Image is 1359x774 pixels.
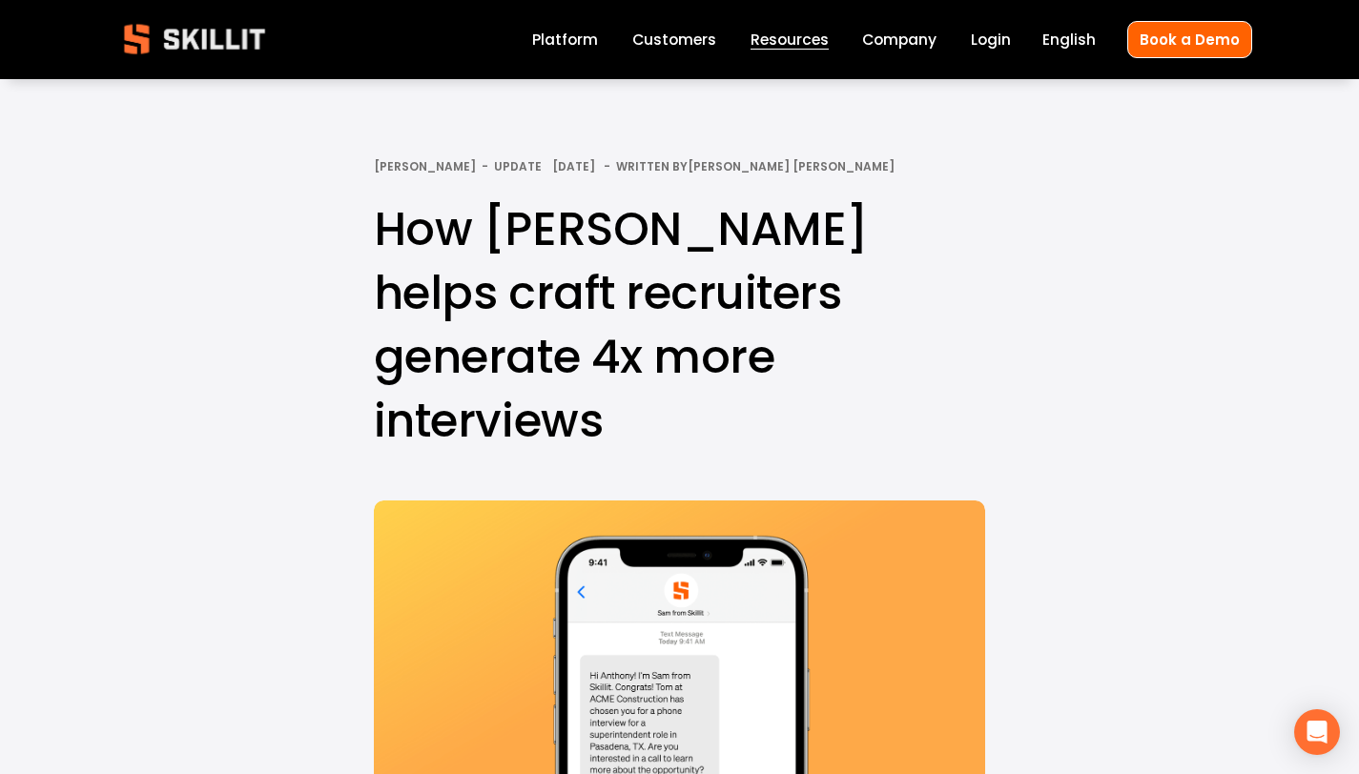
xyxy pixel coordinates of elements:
[616,160,895,173] div: Written By
[552,158,595,174] span: [DATE]
[374,197,985,454] h1: How [PERSON_NAME] helps craft recruiters generate 4x more interviews
[1127,21,1252,58] a: Book a Demo
[632,27,716,52] a: Customers
[751,29,829,51] span: Resources
[688,158,895,174] a: [PERSON_NAME] [PERSON_NAME]
[108,10,281,68] img: Skillit
[751,27,829,52] a: folder dropdown
[374,158,476,174] a: [PERSON_NAME]
[532,27,598,52] a: Platform
[1294,709,1340,755] div: Open Intercom Messenger
[494,158,542,174] a: Update
[1042,29,1096,51] span: English
[862,27,937,52] a: Company
[1042,27,1096,52] div: language picker
[971,27,1011,52] a: Login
